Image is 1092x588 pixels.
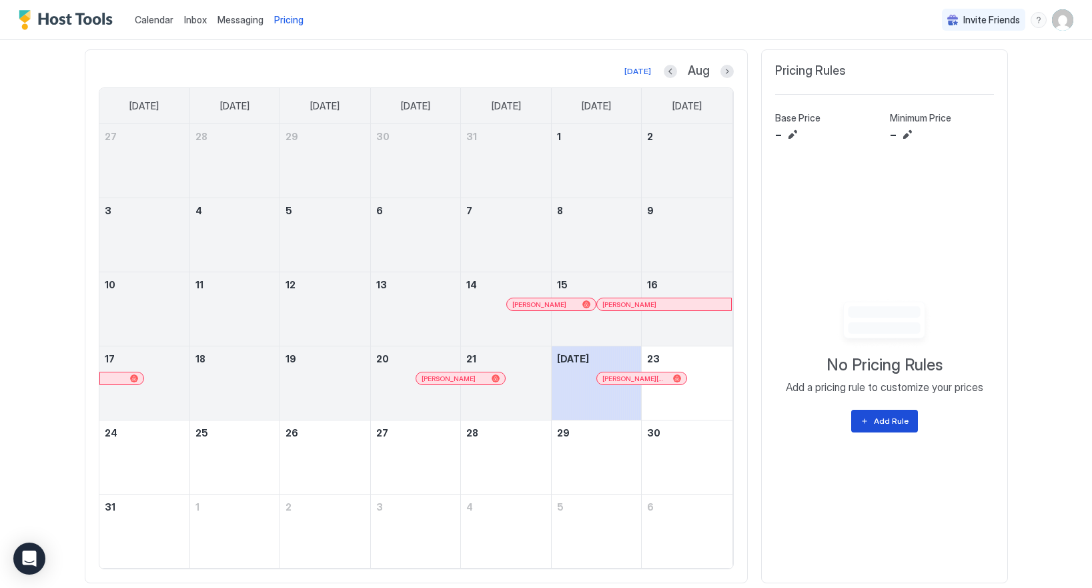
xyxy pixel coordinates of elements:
[466,205,472,216] span: 7
[280,495,370,519] a: September 2, 2025
[195,279,203,290] span: 11
[552,346,642,371] a: August 22, 2025
[642,272,732,346] td: August 16, 2025
[184,13,207,27] a: Inbox
[647,279,658,290] span: 16
[105,353,115,364] span: 17
[280,420,370,445] a: August 26, 2025
[388,88,444,124] a: Wednesday
[899,127,915,143] button: Edit
[422,374,476,383] span: [PERSON_NAME]
[99,124,189,149] a: July 27, 2025
[195,501,199,513] span: 1
[190,495,280,519] a: September 1, 2025
[461,420,552,495] td: August 28, 2025
[376,501,383,513] span: 3
[461,124,552,198] td: July 31, 2025
[688,63,710,79] span: Aug
[461,198,551,223] a: August 7, 2025
[370,420,461,495] td: August 27, 2025
[280,198,370,223] a: August 5, 2025
[189,346,280,420] td: August 18, 2025
[286,205,292,216] span: 5
[280,124,370,149] a: July 29, 2025
[659,88,715,124] a: Saturday
[647,353,660,364] span: 23
[642,346,732,420] td: August 23, 2025
[376,205,383,216] span: 6
[105,205,111,216] span: 3
[551,198,642,272] td: August 8, 2025
[775,112,821,124] span: Base Price
[557,131,561,142] span: 1
[297,88,353,124] a: Tuesday
[19,10,119,30] a: Host Tools Logo
[105,501,115,513] span: 31
[99,124,190,198] td: July 27, 2025
[461,124,551,149] a: July 31, 2025
[557,353,589,364] span: [DATE]
[371,124,461,149] a: July 30, 2025
[286,279,296,290] span: 12
[280,495,371,569] td: September 2, 2025
[99,198,190,272] td: August 3, 2025
[190,346,280,371] a: August 18, 2025
[602,300,656,309] span: [PERSON_NAME]
[189,124,280,198] td: July 28, 2025
[99,198,189,223] a: August 3, 2025
[401,100,430,112] span: [DATE]
[99,495,189,519] a: August 31, 2025
[371,346,461,371] a: August 20, 2025
[207,88,263,124] a: Monday
[280,272,371,346] td: August 12, 2025
[189,420,280,495] td: August 25, 2025
[557,279,568,290] span: 15
[217,14,263,25] span: Messaging
[642,495,732,519] a: September 6, 2025
[190,198,280,223] a: August 4, 2025
[466,501,473,513] span: 4
[642,346,732,371] a: August 23, 2025
[1052,9,1073,31] div: User profile
[664,65,677,78] button: Previous month
[190,272,280,297] a: August 11, 2025
[105,427,117,438] span: 24
[890,112,951,124] span: Minimum Price
[376,131,390,142] span: 30
[129,100,159,112] span: [DATE]
[190,124,280,149] a: July 28, 2025
[280,346,370,371] a: August 19, 2025
[642,198,732,272] td: August 9, 2025
[461,495,551,519] a: September 4, 2025
[105,279,115,290] span: 10
[552,198,642,223] a: August 8, 2025
[371,198,461,223] a: August 6, 2025
[371,272,461,297] a: August 13, 2025
[786,380,983,394] span: Add a pricing rule to customize your prices
[376,279,387,290] span: 13
[672,100,702,112] span: [DATE]
[642,124,732,198] td: August 2, 2025
[370,346,461,420] td: August 20, 2025
[461,420,551,445] a: August 28, 2025
[642,495,732,569] td: September 6, 2025
[466,353,476,364] span: 21
[280,124,371,198] td: July 29, 2025
[552,272,642,297] a: August 15, 2025
[99,272,190,346] td: August 10, 2025
[551,346,642,420] td: August 22, 2025
[642,420,732,495] td: August 30, 2025
[492,100,521,112] span: [DATE]
[461,272,552,346] td: August 14, 2025
[466,427,478,438] span: 28
[370,272,461,346] td: August 13, 2025
[376,353,389,364] span: 20
[461,346,552,420] td: August 21, 2025
[557,427,570,438] span: 29
[624,65,651,77] div: [DATE]
[220,100,249,112] span: [DATE]
[557,205,563,216] span: 8
[874,415,909,427] div: Add Rule
[99,346,189,371] a: August 17, 2025
[602,300,726,309] div: [PERSON_NAME]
